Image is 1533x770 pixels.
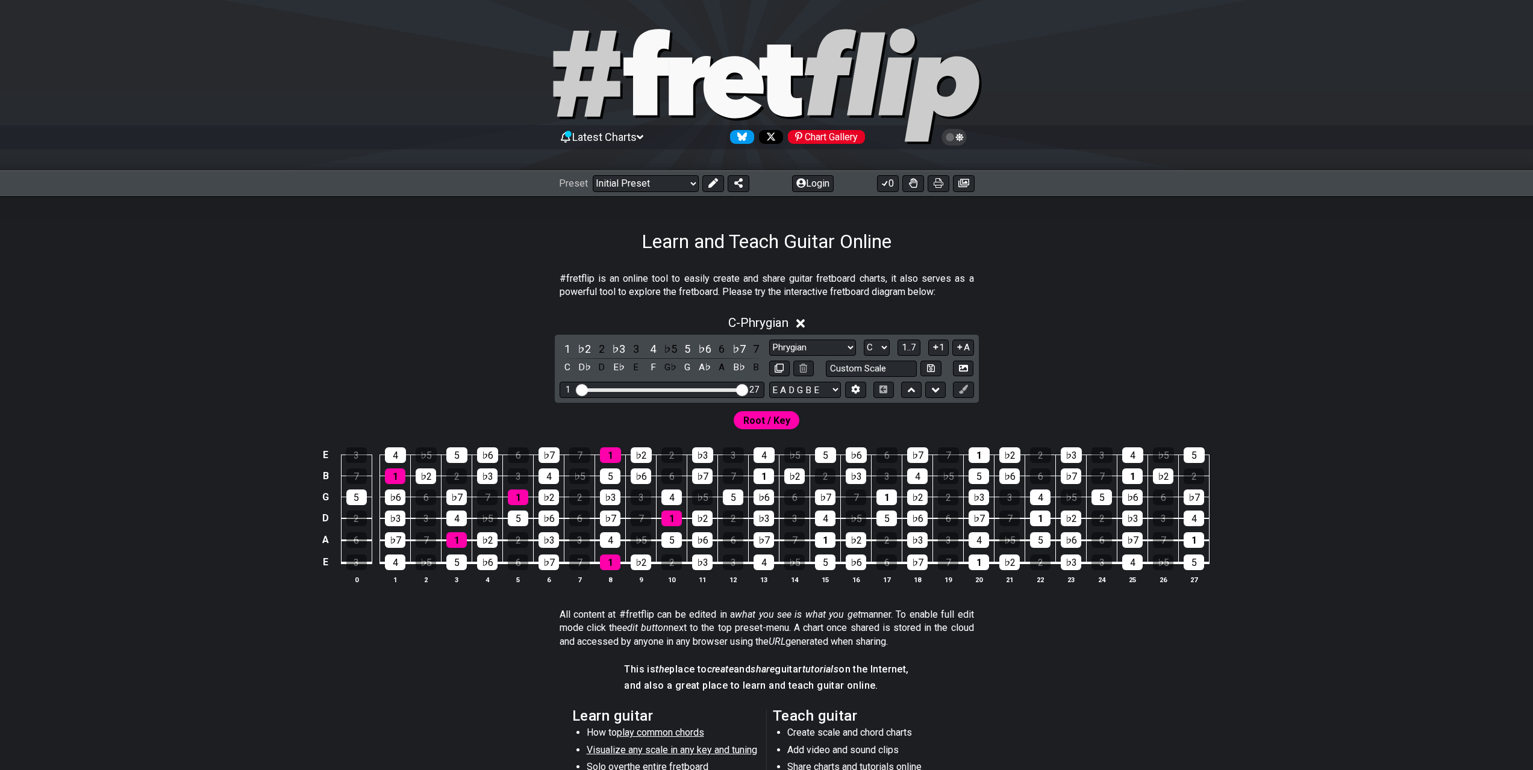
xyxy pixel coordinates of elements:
[346,468,367,484] div: 7
[416,468,436,484] div: ♭2
[508,489,528,505] div: 1
[815,511,835,526] div: 4
[815,489,835,505] div: ♭7
[754,468,774,484] div: 1
[611,341,626,357] div: toggle scale degree
[477,489,498,505] div: 7
[907,489,928,505] div: ♭2
[1091,489,1112,505] div: 5
[1117,573,1148,586] th: 25
[697,341,713,357] div: toggle scale degree
[442,573,472,586] th: 3
[1184,532,1204,548] div: 1
[508,554,528,570] div: 6
[559,178,588,189] span: Preset
[876,511,897,526] div: 5
[845,382,866,398] button: Edit Tuning
[933,573,964,586] th: 19
[784,511,805,526] div: 3
[788,130,865,144] div: Chart Gallery
[898,340,920,356] button: 1..7
[1153,511,1173,526] div: 3
[539,554,559,570] div: ♭7
[411,573,442,586] th: 2
[846,468,866,484] div: ♭3
[1148,573,1179,586] th: 26
[446,554,467,570] div: 5
[576,359,592,376] div: toggle pitch class
[539,532,559,548] div: ♭3
[446,468,467,484] div: 2
[319,508,333,529] td: D
[679,359,695,376] div: toggle pitch class
[341,573,372,586] th: 0
[539,468,559,484] div: 4
[938,468,958,484] div: ♭5
[999,532,1020,548] div: ♭5
[508,447,529,463] div: 6
[628,341,644,357] div: toggle scale degree
[1184,511,1204,526] div: 4
[907,511,928,526] div: ♭6
[873,382,894,398] button: Toggle horizontal chord view
[999,489,1020,505] div: 3
[628,359,644,376] div: toggle pitch class
[661,554,682,570] div: 2
[1153,468,1173,484] div: ♭2
[508,511,528,526] div: 5
[907,468,928,484] div: 4
[928,340,949,356] button: 1
[723,489,743,505] div: 5
[631,532,651,548] div: ♭5
[846,447,867,463] div: ♭6
[846,511,866,526] div: ♭5
[600,532,620,548] div: 4
[928,175,949,192] button: Print
[999,468,1020,484] div: ♭6
[624,679,908,692] h4: and also a great place to learn and teach guitar online.
[792,175,834,192] button: Login
[731,341,747,357] div: toggle scale degree
[534,573,564,586] th: 6
[925,382,946,398] button: Move down
[748,341,764,357] div: toggle scale degree
[569,554,590,570] div: 7
[692,532,713,548] div: ♭6
[964,573,994,586] th: 20
[1122,489,1143,505] div: ♭6
[953,361,973,377] button: Create Image
[503,573,534,586] th: 5
[655,663,669,675] em: the
[876,447,898,463] div: 6
[1030,447,1051,463] div: 2
[1061,489,1081,505] div: ♭5
[1030,554,1051,570] div: 2
[784,532,805,548] div: 7
[938,532,958,548] div: 3
[560,608,974,648] p: All content at #fretflip can be edited in a manner. To enable full edit mode click the next to th...
[477,554,498,570] div: ♭6
[385,532,405,548] div: ♭7
[587,744,757,756] span: Visualize any scale in any key and tuning
[560,272,974,299] p: #fretflip is an online tool to easily create and share guitar fretboard charts, it also serves as...
[748,359,764,376] div: toggle pitch class
[679,341,695,357] div: toggle scale degree
[723,468,743,484] div: 7
[385,447,406,463] div: 4
[600,511,620,526] div: ♭7
[1184,554,1204,570] div: 5
[631,468,651,484] div: ♭6
[999,447,1020,463] div: ♭2
[1091,532,1112,548] div: 6
[1122,447,1143,463] div: 4
[999,554,1020,570] div: ♭2
[784,489,805,505] div: 6
[731,359,747,376] div: toggle pitch class
[702,175,724,192] button: Edit Preset
[994,573,1025,586] th: 21
[624,663,908,676] h4: This is place to and guitar on the Internet,
[714,359,729,376] div: toggle pitch class
[938,511,958,526] div: 6
[754,532,774,548] div: ♭7
[617,727,704,738] span: play common chords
